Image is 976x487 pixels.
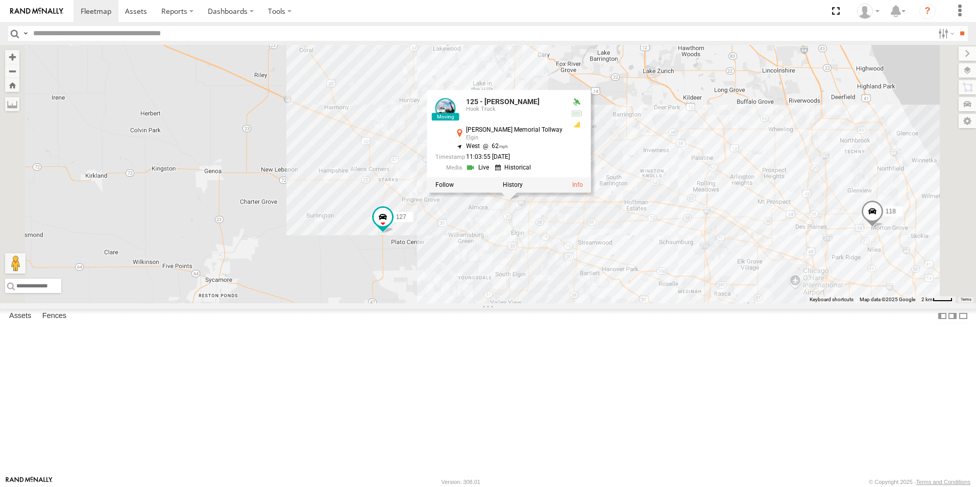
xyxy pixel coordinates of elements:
div: Hook Truck [466,106,563,112]
span: 118 [886,208,896,215]
label: Assets [4,309,36,323]
span: West [466,142,480,150]
div: Version: 308.01 [442,479,480,485]
div: [PERSON_NAME] Memorial Tollway [466,127,563,134]
div: Date/time of location update [435,154,563,160]
label: Search Query [21,26,30,41]
button: Keyboard shortcuts [810,296,853,303]
div: No voltage information received from this device. [571,110,583,118]
label: Fences [37,309,71,323]
div: Elgin [466,135,563,141]
span: 2 km [921,297,933,302]
button: Zoom in [5,50,19,64]
div: Ed Pruneda [853,4,883,19]
label: Search Filter Options [934,26,956,41]
div: Valid GPS Fix [571,99,583,107]
label: Realtime tracking of Asset [435,182,454,189]
div: GSM Signal = 3 [571,120,583,129]
a: Terms and Conditions [916,479,970,485]
a: View Asset Details [572,182,583,189]
label: Hide Summary Table [958,309,968,324]
span: Map data ©2025 Google [860,297,915,302]
label: View Asset History [503,182,523,189]
a: View Live Media Streams [466,163,492,173]
label: Measure [5,97,19,111]
a: 125 - [PERSON_NAME] [466,98,540,106]
label: Dock Summary Table to the Left [937,309,947,324]
span: 127 [396,214,406,221]
label: Dock Summary Table to the Right [947,309,958,324]
a: Visit our Website [6,477,53,487]
button: Drag Pegman onto the map to open Street View [5,253,26,274]
button: Zoom out [5,64,19,78]
a: View Asset Details [435,99,456,119]
a: Terms (opens in new tab) [961,298,971,302]
label: Map Settings [959,114,976,128]
span: 62 [480,142,508,150]
i: ? [919,3,936,19]
button: Zoom Home [5,78,19,92]
a: View Historical Media Streams [495,163,534,173]
button: Map Scale: 2 km per 35 pixels [918,296,956,303]
img: rand-logo.svg [10,8,63,15]
div: © Copyright 2025 - [869,479,970,485]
